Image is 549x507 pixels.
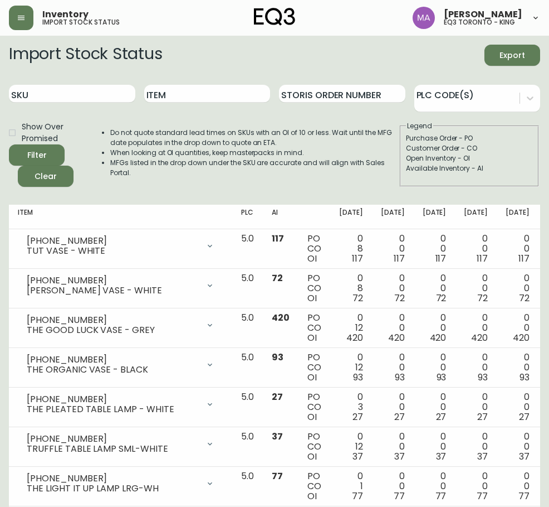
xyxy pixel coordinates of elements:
div: THE PLEATED TABLE LAMP - WHITE [27,404,199,414]
div: 0 0 [423,313,447,343]
button: Filter [9,144,65,166]
div: 0 0 [381,432,405,462]
div: 0 0 [381,353,405,383]
th: [DATE] [414,205,455,229]
span: 117 [435,252,447,265]
div: 0 0 [506,353,530,383]
div: 0 0 [464,234,488,264]
span: 77 [272,470,283,482]
th: [DATE] [330,205,372,229]
span: 72 [519,292,530,305]
div: 0 0 [423,234,447,264]
span: 37 [352,450,363,463]
div: 0 0 [423,392,447,422]
span: OI [307,411,317,423]
button: Export [484,45,540,66]
div: Filter [27,148,47,162]
span: 93 [395,371,405,384]
li: When looking at OI quantities, keep masterpacks in mind. [110,148,399,158]
span: 37 [519,450,530,463]
td: 5.0 [232,427,263,467]
span: 117 [272,232,284,245]
th: PLC [232,205,263,229]
div: Available Inventory - AI [406,163,533,173]
div: 0 0 [506,273,530,303]
span: 72 [272,272,283,284]
div: [PHONE_NUMBER] [27,355,199,365]
div: [PHONE_NUMBER]THE GOOD LUCK VASE - GREY [18,313,223,337]
div: 0 12 [339,353,363,383]
div: 0 0 [381,313,405,343]
div: [PHONE_NUMBER] [27,394,199,404]
span: 117 [518,252,530,265]
div: 0 3 [339,392,363,422]
h5: import stock status [42,19,120,26]
h2: Import Stock Status [9,45,162,66]
div: [PHONE_NUMBER]THE ORGANIC VASE - BLACK [18,353,223,377]
span: 77 [518,490,530,503]
div: THE GOOD LUCK VASE - GREY [27,325,199,335]
span: 37 [272,430,283,443]
h5: eq3 toronto - king [444,19,515,26]
div: 0 0 [423,353,447,383]
li: MFGs listed in the drop down under the SKU are accurate and will align with Sales Portal. [110,158,399,178]
span: OI [307,490,317,503]
div: [PHONE_NUMBER] [27,315,199,325]
div: TUT VASE - WHITE [27,246,199,256]
span: Export [493,49,531,62]
div: PO CO [307,234,321,264]
td: 5.0 [232,348,263,388]
td: 5.0 [232,388,263,427]
div: [PHONE_NUMBER] [27,236,199,246]
div: PO CO [307,273,321,303]
img: 4f0989f25cbf85e7eb2537583095d61e [413,7,435,29]
div: 0 0 [464,313,488,343]
span: 77 [477,490,488,503]
div: PO CO [307,313,321,343]
span: 93 [519,371,530,384]
div: PO CO [307,353,321,383]
td: 5.0 [232,229,263,269]
div: 0 0 [464,471,488,501]
span: 27 [352,411,363,423]
div: PO CO [307,471,321,501]
span: 37 [477,450,488,463]
span: OI [307,292,317,305]
div: [PERSON_NAME] VASE - WHITE [27,286,199,296]
span: 77 [435,490,447,503]
span: 93 [478,371,488,384]
div: 0 1 [339,471,363,501]
td: 5.0 [232,467,263,506]
span: 117 [394,252,405,265]
span: 27 [436,411,447,423]
div: [PHONE_NUMBER]TUT VASE - WHITE [18,234,223,258]
div: 0 0 [381,234,405,264]
div: [PHONE_NUMBER] [27,474,199,484]
span: 93 [272,351,283,364]
div: THE ORGANIC VASE - BLACK [27,365,199,375]
div: 0 0 [423,273,447,303]
span: 27 [394,411,405,423]
span: OI [307,331,317,344]
img: logo [254,8,295,26]
th: Item [9,205,232,229]
span: 420 [513,331,530,344]
div: 0 0 [464,273,488,303]
span: 420 [272,311,290,324]
span: 420 [471,331,488,344]
div: THE LIGHT IT UP LAMP LRG-WH [27,484,199,494]
th: AI [263,205,298,229]
span: 27 [519,411,530,423]
span: 27 [272,390,283,403]
span: OI [307,371,317,384]
span: 37 [436,450,447,463]
span: 117 [352,252,363,265]
div: 0 0 [423,432,447,462]
span: OI [307,450,317,463]
div: Open Inventory - OI [406,153,533,163]
div: PO CO [307,432,321,462]
span: [PERSON_NAME] [444,10,522,19]
span: 72 [436,292,447,305]
span: 117 [477,252,488,265]
th: [DATE] [455,205,497,229]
